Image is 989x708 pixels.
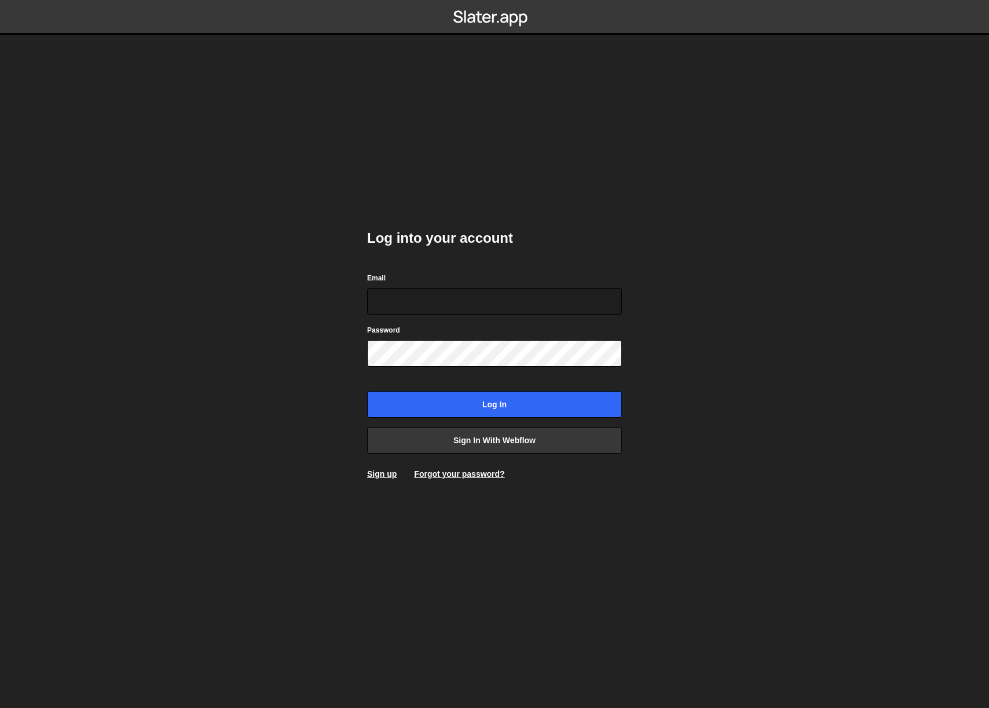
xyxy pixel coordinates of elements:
[367,427,622,454] a: Sign in with Webflow
[367,229,622,247] h2: Log into your account
[367,324,400,336] label: Password
[414,469,504,479] a: Forgot your password?
[367,391,622,418] input: Log in
[367,272,386,284] label: Email
[367,469,397,479] a: Sign up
